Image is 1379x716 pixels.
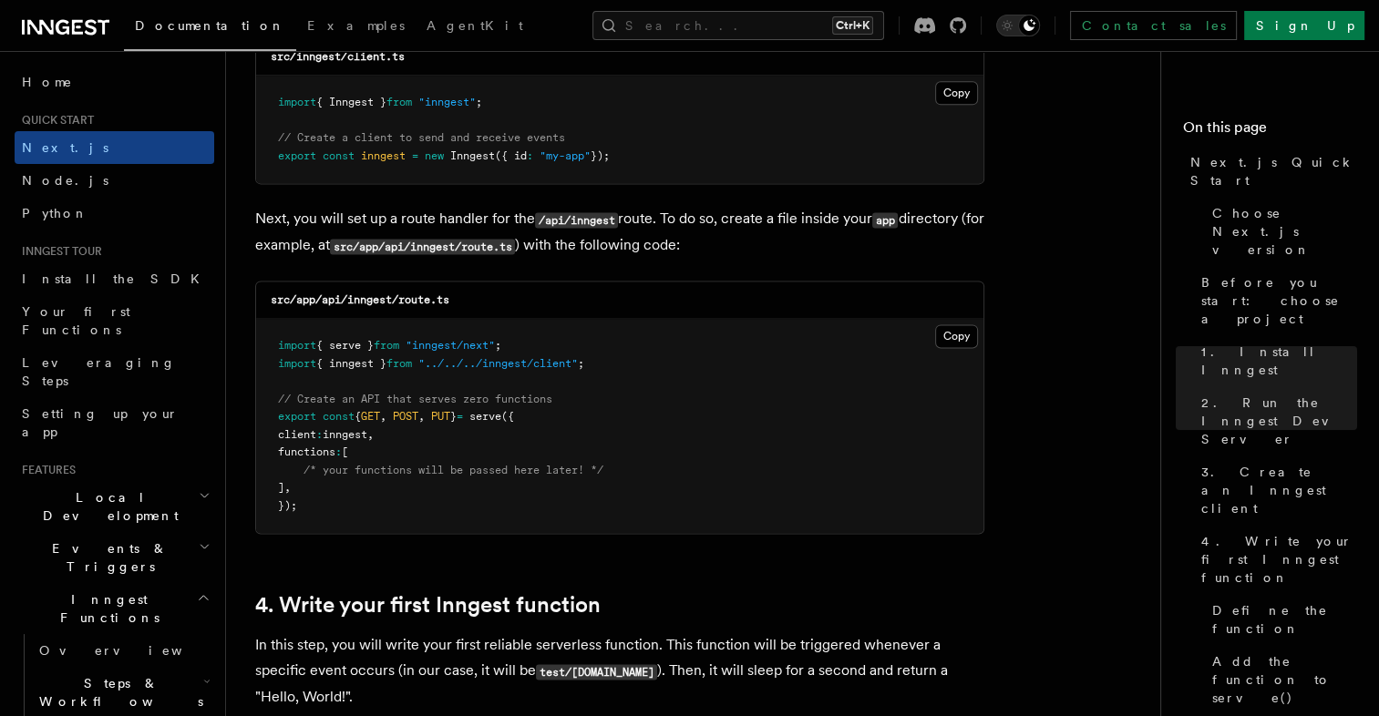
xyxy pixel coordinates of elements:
a: Install the SDK [15,262,214,295]
span: Install the SDK [22,271,211,286]
a: 2. Run the Inngest Dev Server [1194,386,1357,455]
button: Events & Triggers [15,532,214,583]
a: Next.js Quick Start [1183,146,1357,197]
span: Define the function [1212,601,1357,638]
span: [ [342,445,348,458]
span: ] [278,481,284,494]
button: Inngest Functions [15,583,214,634]
span: // Create an API that serves zero functions [278,393,552,405]
code: src/inngest/client.ts [271,50,405,63]
span: import [278,357,316,370]
span: { serve } [316,339,374,352]
a: Leveraging Steps [15,346,214,397]
span: POST [393,410,418,423]
a: Examples [296,5,416,49]
span: Setting up your app [22,406,179,439]
span: }); [278,499,297,512]
span: ; [578,357,584,370]
span: from [386,357,412,370]
p: In this step, you will write your first reliable serverless function. This function will be trigg... [255,632,984,710]
span: client [278,428,316,441]
a: 4. Write your first Inngest function [1194,525,1357,594]
span: ({ [501,410,514,423]
span: PUT [431,410,450,423]
button: Local Development [15,481,214,532]
span: Quick start [15,113,94,128]
span: export [278,149,316,162]
span: AgentKit [427,18,523,33]
span: Before you start: choose a project [1201,273,1357,328]
span: from [374,339,399,352]
span: = [457,410,463,423]
span: Steps & Workflows [32,674,203,711]
span: } [450,410,457,423]
a: Choose Next.js version [1205,197,1357,266]
span: // Create a client to send and receive events [278,131,565,144]
a: Sign Up [1244,11,1364,40]
span: Home [22,73,73,91]
span: Python [22,206,88,220]
code: /api/inngest [535,212,618,228]
button: Search...Ctrl+K [592,11,884,40]
span: inngest [323,428,367,441]
span: Local Development [15,488,199,525]
a: Add the function to serve() [1205,645,1357,714]
span: Documentation [135,18,285,33]
span: Events & Triggers [15,539,199,576]
span: const [323,410,355,423]
span: }); [591,149,610,162]
span: Inngest tour [15,244,102,259]
span: export [278,410,316,423]
p: Next, you will set up a route handler for the route. To do so, create a file inside your director... [255,206,984,259]
span: : [316,428,323,441]
kbd: Ctrl+K [832,16,873,35]
span: "../../../inngest/client" [418,357,578,370]
span: Next.js [22,140,108,155]
code: app [872,212,898,228]
span: GET [361,410,380,423]
a: Define the function [1205,594,1357,645]
span: 4. Write your first Inngest function [1201,532,1357,587]
span: /* your functions will be passed here later! */ [304,464,603,476]
span: Choose Next.js version [1212,204,1357,259]
a: Your first Functions [15,295,214,346]
a: 1. Install Inngest [1194,335,1357,386]
a: Contact sales [1070,11,1237,40]
span: Node.js [22,173,108,188]
span: from [386,96,412,108]
a: 3. Create an Inngest client [1194,455,1357,525]
span: { [355,410,361,423]
span: , [380,410,386,423]
span: { Inngest } [316,96,386,108]
button: Copy [935,81,978,105]
a: Home [15,66,214,98]
span: import [278,339,316,352]
span: inngest [361,149,406,162]
span: Features [15,463,76,477]
span: const [323,149,355,162]
span: "inngest" [418,96,476,108]
a: AgentKit [416,5,534,49]
span: Overview [39,643,227,658]
span: : [527,149,533,162]
button: Copy [935,324,978,348]
span: Next.js Quick Start [1190,153,1357,189]
a: 4. Write your first Inngest function [255,592,601,618]
a: Next.js [15,131,214,164]
span: 3. Create an Inngest client [1201,463,1357,517]
span: Leveraging Steps [22,355,176,388]
a: Before you start: choose a project [1194,266,1357,335]
span: serve [469,410,501,423]
span: Inngest [450,149,495,162]
h4: On this page [1183,117,1357,146]
a: Setting up your app [15,397,214,448]
span: ; [476,96,482,108]
span: = [412,149,418,162]
span: functions [278,445,335,458]
span: : [335,445,342,458]
a: Documentation [124,5,296,51]
span: new [425,149,444,162]
span: , [418,410,425,423]
span: , [367,428,374,441]
span: Add the function to serve() [1212,652,1357,707]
